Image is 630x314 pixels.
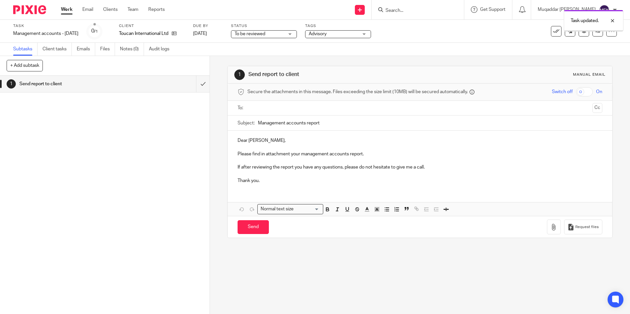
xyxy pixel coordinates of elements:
p: If after reviewing the report you have any questions, please do not hesitate to give me a call. [238,164,602,170]
span: [DATE] [193,31,207,36]
input: Search for option [296,206,319,213]
label: Task [13,23,78,29]
button: Cc [592,103,602,113]
a: Emails [77,43,95,56]
p: Please find in attachment your management accounts report. [238,151,602,157]
a: Work [61,6,72,13]
a: Email [82,6,93,13]
span: Normal text size [259,206,295,213]
a: Files [100,43,115,56]
label: Client [119,23,185,29]
div: Management accounts - [DATE] [13,30,78,37]
label: Status [231,23,297,29]
span: On [596,89,602,95]
a: Subtasks [13,43,38,56]
div: 0 [91,27,98,35]
span: Request files [575,224,599,230]
a: Reports [148,6,165,13]
button: Request files [564,220,602,234]
input: Send [238,220,269,234]
p: Thank you. [238,177,602,184]
a: Client tasks [43,43,72,56]
span: Secure the attachments in this message. Files exceeding the size limit (10MB) will be secured aut... [247,89,468,95]
div: Search for option [257,204,323,214]
span: Advisory [309,32,327,36]
div: Manual email [573,72,606,77]
p: Task updated. [571,17,599,24]
span: Switch off [552,89,573,95]
p: Toucan International Ltd [119,30,168,37]
label: To: [238,105,245,111]
a: Audit logs [149,43,174,56]
h1: Send report to client [248,71,434,78]
small: /1 [94,30,98,33]
a: Notes (0) [120,43,144,56]
label: Due by [193,23,223,29]
h1: Send report to client [19,79,133,89]
img: svg%3E [599,5,610,15]
p: Dear [PERSON_NAME], [238,137,602,144]
a: Team [128,6,138,13]
div: 1 [7,79,16,89]
div: Management accounts - August 2025 [13,30,78,37]
div: 1 [234,69,245,80]
img: Pixie [13,5,46,14]
label: Subject: [238,120,255,126]
button: + Add subtask [7,60,43,71]
span: To be reviewed [235,32,265,36]
label: Tags [305,23,371,29]
a: Clients [103,6,118,13]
